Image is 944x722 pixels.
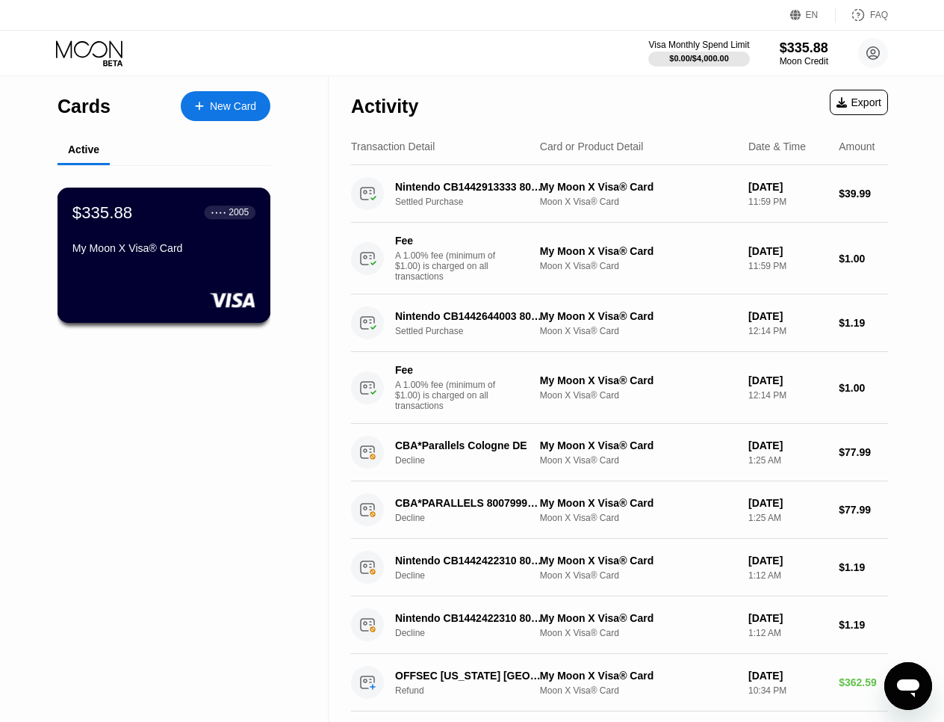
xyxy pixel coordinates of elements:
div: Moon X Visa® Card [540,326,736,336]
div: Visa Monthly Spend Limit [648,40,749,50]
div: 1:12 AM [748,570,827,581]
div: [DATE] [748,497,827,509]
div: [DATE] [748,612,827,624]
div: Transaction Detail [351,141,435,152]
div: Moon X Visa® Card [540,570,736,581]
div: Activity [351,96,418,117]
div: New Card [181,91,270,121]
div: Decline [395,628,554,638]
div: New Card [210,100,256,113]
div: Card or Product Detail [540,141,644,152]
div: FAQ [870,10,888,20]
div: Settled Purchase [395,326,554,336]
div: EN [790,7,836,22]
div: $1.00 [839,253,888,265]
div: CBA*Parallels Cologne DEDeclineMy Moon X Visa® CardMoon X Visa® Card[DATE]1:25 AM$77.99 [351,424,888,481]
div: FAQ [836,7,888,22]
div: CBA*PARALLELS 8007999570 DE [395,497,543,509]
div: [DATE] [748,181,827,193]
div: My Moon X Visa® Card [540,439,736,451]
div: [DATE] [748,310,827,322]
div: Decline [395,513,554,523]
div: 12:14 PM [748,390,827,401]
div: Active [68,144,99,155]
div: 10:34 PM [748,685,827,696]
div: Moon X Visa® Card [540,261,736,271]
div: EN [806,10,819,20]
div: ● ● ● ● [211,210,226,215]
div: $77.99 [839,504,888,516]
div: My Moon X Visa® Card [540,245,736,257]
div: [DATE] [748,245,827,257]
div: $335.88● ● ● ●2005My Moon X Visa® Card [58,188,270,322]
div: Nintendo CB1442913333 800-2553700 USSettled PurchaseMy Moon X Visa® CardMoon X Visa® Card[DATE]11... [351,165,888,223]
div: My Moon X Visa® Card [540,310,736,322]
div: Moon X Visa® Card [540,513,736,523]
div: Refund [395,685,554,696]
div: $1.00 [839,382,888,394]
div: A 1.00% fee (minimum of $1.00) is charged on all transactions [395,380,507,411]
div: CBA*PARALLELS 8007999570 DEDeclineMy Moon X Visa® CardMoon X Visa® Card[DATE]1:25 AM$77.99 [351,481,888,539]
div: [DATE] [748,439,827,451]
div: $1.19 [839,561,888,573]
div: A 1.00% fee (minimum of $1.00) is charged on all transactions [395,250,507,282]
div: [DATE] [748,555,827,567]
div: [DATE] [748,374,827,386]
div: Decline [395,455,554,466]
div: Nintendo CB1442422310 800-2553700 US [395,555,543,567]
div: 1:25 AM [748,513,827,523]
div: FeeA 1.00% fee (minimum of $1.00) is charged on all transactionsMy Moon X Visa® CardMoon X Visa® ... [351,223,888,294]
div: [DATE] [748,670,827,682]
div: My Moon X Visa® Card [540,497,736,509]
div: Export [836,96,881,108]
div: Nintendo CB1442644003 800-2553700 USSettled PurchaseMy Moon X Visa® CardMoon X Visa® Card[DATE]12... [351,294,888,352]
div: CBA*Parallels Cologne DE [395,439,543,451]
div: My Moon X Visa® Card [540,555,736,567]
div: Decline [395,570,554,581]
div: Nintendo CB1442644003 800-2553700 US [395,310,543,322]
div: $1.19 [839,317,888,329]
div: OFFSEC [US_STATE] [GEOGRAPHIC_DATA] [395,670,543,682]
div: Moon Credit [780,56,828,67]
div: Nintendo CB1442422310 800-2553700 USDeclineMy Moon X Visa® CardMoon X Visa® Card[DATE]1:12 AM$1.19 [351,596,888,654]
div: Amount [839,141,875,152]
div: Moon X Visa® Card [540,628,736,638]
div: 1:25 AM [748,455,827,466]
div: 11:59 PM [748,261,827,271]
div: Moon X Visa® Card [540,390,736,401]
div: 2005 [229,207,249,217]
div: $77.99 [839,446,888,458]
div: FeeA 1.00% fee (minimum of $1.00) is charged on all transactionsMy Moon X Visa® CardMoon X Visa® ... [351,352,888,424]
div: Moon X Visa® Card [540,455,736,466]
div: My Moon X Visa® Card [540,374,736,386]
div: My Moon X Visa® Card [540,612,736,624]
div: Moon X Visa® Card [540,685,736,696]
div: OFFSEC [US_STATE] [GEOGRAPHIC_DATA]RefundMy Moon X Visa® CardMoon X Visa® Card[DATE]10:34 PM$362.59 [351,654,888,712]
div: $335.88Moon Credit [780,40,828,67]
div: Nintendo CB1442422310 800-2553700 US [395,612,543,624]
div: Date & Time [748,141,806,152]
div: 1:12 AM [748,628,827,638]
div: My Moon X Visa® Card [540,181,736,193]
div: Fee [395,235,500,247]
div: 11:59 PM [748,197,827,207]
div: Moon X Visa® Card [540,197,736,207]
div: Nintendo CB1442422310 800-2553700 USDeclineMy Moon X Visa® CardMoon X Visa® Card[DATE]1:12 AM$1.19 [351,539,888,596]
div: Nintendo CB1442913333 800-2553700 US [395,181,543,193]
div: Cards [58,96,111,117]
div: Export [830,90,888,115]
div: Visa Monthly Spend Limit$0.00/$4,000.00 [648,40,749,67]
iframe: Button to launch messaging window [884,662,932,710]
div: My Moon X Visa® Card [72,242,255,254]
div: $362.59 [839,676,888,688]
div: $39.99 [839,188,888,200]
div: $1.19 [839,619,888,631]
div: $335.88 [72,203,132,222]
div: $335.88 [780,40,828,56]
div: 12:14 PM [748,326,827,336]
div: $0.00 / $4,000.00 [669,54,729,63]
div: Fee [395,364,500,376]
div: Settled Purchase [395,197,554,207]
div: My Moon X Visa® Card [540,670,736,682]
